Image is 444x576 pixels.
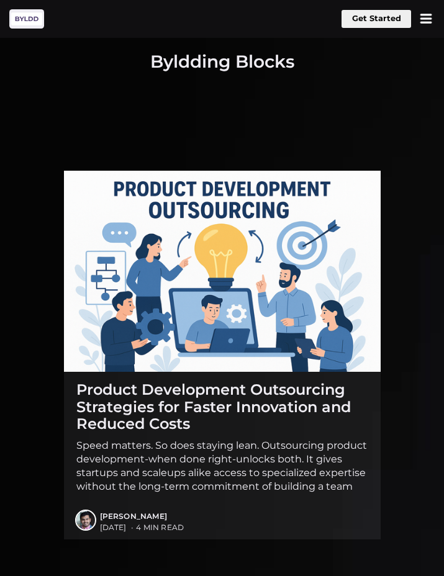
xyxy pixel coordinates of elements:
[64,171,381,372] img: Product Development Outsourcing Strategies for Faster Innovation and Reduced Costs
[76,381,368,433] h2: Product Development Outsourcing Strategies for Faster Innovation and Reduced Costs
[76,372,368,503] a: Product Development Outsourcing Strategies for Faster Innovation and Reduced Costs Speed matters....
[100,511,168,521] a: [PERSON_NAME]
[131,522,134,533] span: •
[150,50,294,74] h1: Byldding Blocks
[100,523,127,532] time: [DATE]
[76,511,95,529] img: Ayush Singhvi
[76,439,368,493] p: Speed matters. So does staying lean. Outsourcing product development-when done right-unlocks both...
[100,522,368,533] span: 4 min read
[342,10,411,28] button: Get Started
[9,9,44,29] img: Byldd - Product Development Company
